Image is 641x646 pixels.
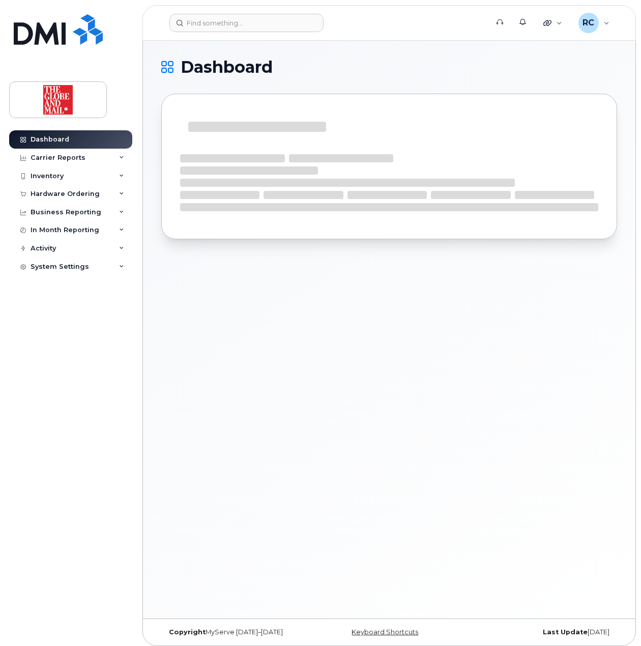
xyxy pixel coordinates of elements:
[169,628,206,636] strong: Copyright
[181,60,273,75] span: Dashboard
[352,628,418,636] a: Keyboard Shortcuts
[161,628,313,636] div: MyServe [DATE]–[DATE]
[465,628,617,636] div: [DATE]
[543,628,588,636] strong: Last Update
